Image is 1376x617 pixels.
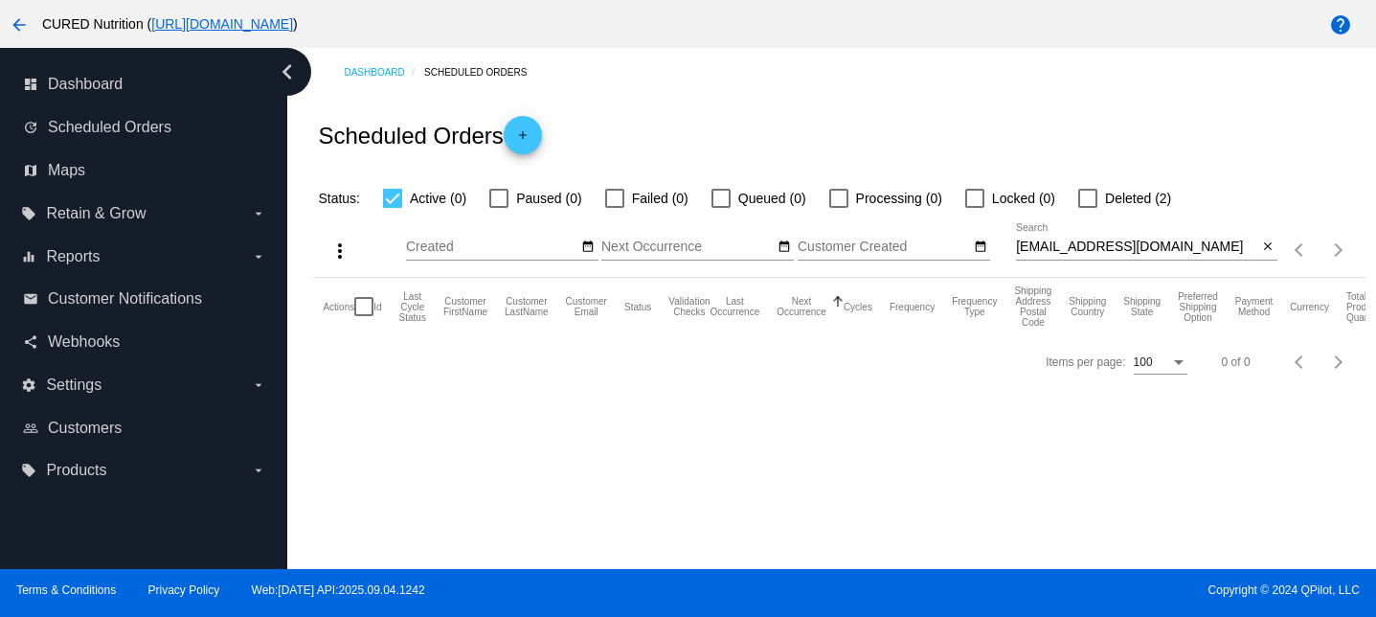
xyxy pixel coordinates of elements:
a: update Scheduled Orders [23,112,266,143]
i: arrow_drop_down [251,463,266,478]
i: local_offer [21,463,36,478]
button: Change sorting for ShippingPostcode [1014,286,1051,328]
span: Dashboard [48,76,123,93]
i: settings [21,377,36,393]
span: Paused (0) [516,187,581,210]
a: dashboard Dashboard [23,69,266,100]
button: Clear [1257,238,1277,258]
div: 0 of 0 [1222,355,1251,369]
a: [URL][DOMAIN_NAME] [151,16,293,32]
mat-icon: add [511,128,534,151]
span: Status: [318,191,360,206]
mat-icon: date_range [581,240,595,255]
a: Scheduled Orders [424,57,544,87]
button: Change sorting for CustomerFirstName [443,296,487,317]
span: Queued (0) [738,187,806,210]
a: Terms & Conditions [16,583,116,597]
span: Scheduled Orders [48,119,171,136]
input: Search [1016,240,1257,255]
a: share Webhooks [23,327,266,357]
mat-icon: date_range [778,240,791,255]
span: 100 [1134,355,1153,369]
span: Active (0) [410,187,466,210]
button: Change sorting for Cycles [844,301,872,312]
mat-icon: help [1329,13,1352,36]
i: arrow_drop_down [251,249,266,264]
button: Change sorting for ShippingState [1123,296,1161,317]
span: Failed (0) [632,187,688,210]
i: share [23,334,38,350]
i: chevron_left [272,57,303,87]
span: Locked (0) [992,187,1055,210]
i: update [23,120,38,135]
span: CURED Nutrition ( ) [42,16,298,32]
button: Change sorting for Id [373,301,381,312]
h2: Scheduled Orders [318,116,541,154]
button: Change sorting for CurrencyIso [1290,301,1329,312]
span: Deleted (2) [1105,187,1171,210]
mat-icon: date_range [974,240,987,255]
button: Change sorting for LastProcessingCycleId [399,291,426,323]
input: Next Occurrence [601,240,774,255]
span: Customers [48,420,122,437]
i: arrow_drop_down [251,206,266,221]
span: Reports [46,248,100,265]
mat-icon: more_vert [328,240,351,263]
input: Created [406,240,578,255]
button: Change sorting for LastOccurrenceUtc [711,296,760,317]
mat-select: Items per page: [1134,356,1187,370]
a: Dashboard [344,57,424,87]
button: Change sorting for CustomerLastName [505,296,549,317]
button: Change sorting for PaymentMethod.Type [1235,296,1273,317]
a: map Maps [23,155,266,186]
mat-header-cell: Actions [323,278,354,335]
mat-icon: close [1261,240,1274,255]
a: Web:[DATE] API:2025.09.04.1242 [252,583,425,597]
button: Previous page [1281,343,1320,381]
span: Retain & Grow [46,205,146,222]
span: Products [46,462,106,479]
div: Items per page: [1046,355,1125,369]
i: dashboard [23,77,38,92]
button: Change sorting for Status [624,301,651,312]
span: Settings [46,377,102,394]
i: people_outline [23,421,38,436]
mat-icon: arrow_back [8,13,31,36]
i: local_offer [21,206,36,221]
button: Change sorting for PreferredShippingOption [1178,291,1218,323]
i: equalizer [21,249,36,264]
span: Customer Notifications [48,290,202,308]
button: Previous page [1281,231,1320,269]
button: Next page [1320,231,1358,269]
button: Change sorting for CustomerEmail [566,296,607,317]
button: Change sorting for FrequencyType [952,296,997,317]
button: Change sorting for Frequency [890,301,935,312]
button: Next page [1320,343,1358,381]
a: people_outline Customers [23,413,266,444]
i: arrow_drop_down [251,377,266,393]
span: Maps [48,162,85,179]
input: Customer Created [798,240,970,255]
button: Change sorting for ShippingCountry [1069,296,1106,317]
a: email Customer Notifications [23,284,266,314]
span: Webhooks [48,333,120,351]
a: Privacy Policy [148,583,220,597]
i: email [23,291,38,307]
mat-header-cell: Validation Checks [668,278,710,335]
i: map [23,163,38,178]
span: Processing (0) [856,187,942,210]
button: Change sorting for NextOccurrenceUtc [777,296,826,317]
span: Copyright © 2024 QPilot, LLC [705,583,1360,597]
